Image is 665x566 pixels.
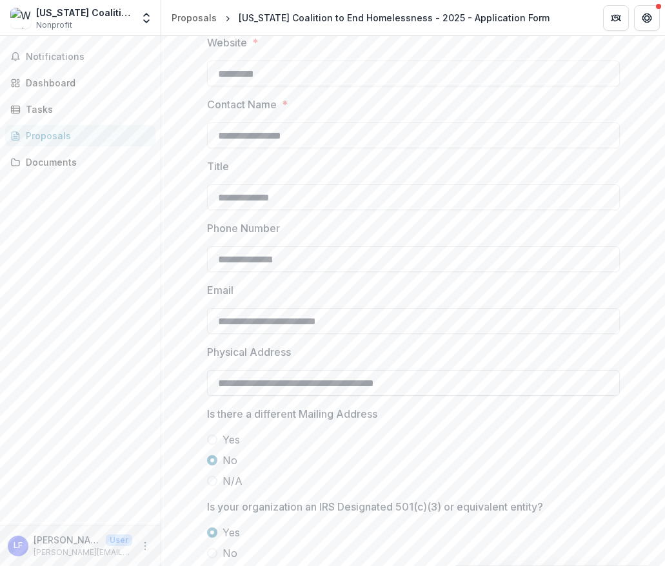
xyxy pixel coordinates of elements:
[26,52,150,63] span: Notifications
[5,72,155,93] a: Dashboard
[5,99,155,120] a: Tasks
[10,8,31,28] img: West Virginia Coalition to End Homelessness
[207,406,377,422] p: Is there a different Mailing Address
[223,525,240,540] span: Yes
[207,35,247,50] p: Website
[106,534,132,546] p: User
[166,8,222,27] a: Proposals
[223,545,237,561] span: No
[223,473,243,489] span: N/A
[26,76,145,90] div: Dashboard
[26,129,145,142] div: Proposals
[5,46,155,67] button: Notifications
[239,11,550,24] div: [US_STATE] Coalition to End Homelessness - 2025 - Application Form
[207,97,277,112] p: Contact Name
[34,547,132,558] p: [PERSON_NAME][EMAIL_ADDRESS][DOMAIN_NAME]
[5,151,155,173] a: Documents
[207,220,280,236] p: Phone Number
[34,533,101,547] p: [PERSON_NAME]
[137,5,155,31] button: Open entity switcher
[207,159,229,174] p: Title
[5,125,155,146] a: Proposals
[36,6,132,19] div: [US_STATE] Coalition to End Homelessness
[166,8,555,27] nav: breadcrumb
[634,5,660,31] button: Get Help
[172,11,217,24] div: Proposals
[26,155,145,169] div: Documents
[36,19,72,31] span: Nonprofit
[207,499,543,514] p: Is your organization an IRS Designated 501(c)(3) or equivalent entity?
[207,344,291,360] p: Physical Address
[14,542,23,550] div: Lauren Frederick
[603,5,629,31] button: Partners
[26,102,145,116] div: Tasks
[207,282,233,298] p: Email
[137,538,153,554] button: More
[223,432,240,447] span: Yes
[223,453,237,468] span: No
